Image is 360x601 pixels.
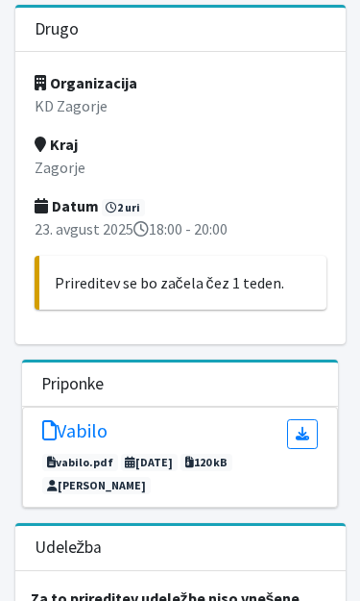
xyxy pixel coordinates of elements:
[35,196,99,215] strong: Datum
[180,454,232,471] span: 120 kB
[35,19,79,39] h3: Drugo
[35,156,326,179] p: Zagorje
[35,217,326,240] p: 23. avgust 2025 18:00 - 20:00
[55,271,311,294] p: Prireditev se bo začela čez 1 teden.
[121,454,179,471] span: [DATE]
[42,419,108,442] h5: Vabilo
[42,477,151,494] span: [PERSON_NAME]
[35,94,326,117] p: KD Zagorje
[35,538,103,558] h3: Udeležba
[42,419,108,449] a: Vabilo
[41,374,104,394] h3: Priponke
[35,135,78,154] strong: Kraj
[102,199,146,216] span: 2 uri
[35,73,137,92] strong: Organizacija
[42,454,118,471] span: vabilo.pdf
